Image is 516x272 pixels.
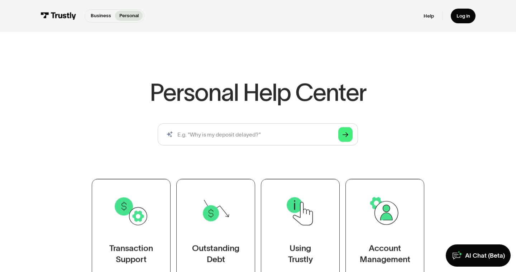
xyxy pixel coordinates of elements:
[40,12,76,20] img: Trustly Logo
[424,13,434,19] a: Help
[119,12,139,19] p: Personal
[158,123,358,145] input: search
[115,11,143,21] a: Personal
[446,244,510,267] a: AI Chat (Beta)
[150,80,366,104] h1: Personal Help Center
[192,243,239,265] div: Outstanding Debt
[360,243,410,265] div: Account Management
[451,9,476,23] a: Log in
[109,243,153,265] div: Transaction Support
[457,13,470,19] div: Log in
[158,123,358,145] form: Search
[288,243,313,265] div: Using Trustly
[91,12,111,19] p: Business
[86,11,115,21] a: Business
[465,252,505,260] div: AI Chat (Beta)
